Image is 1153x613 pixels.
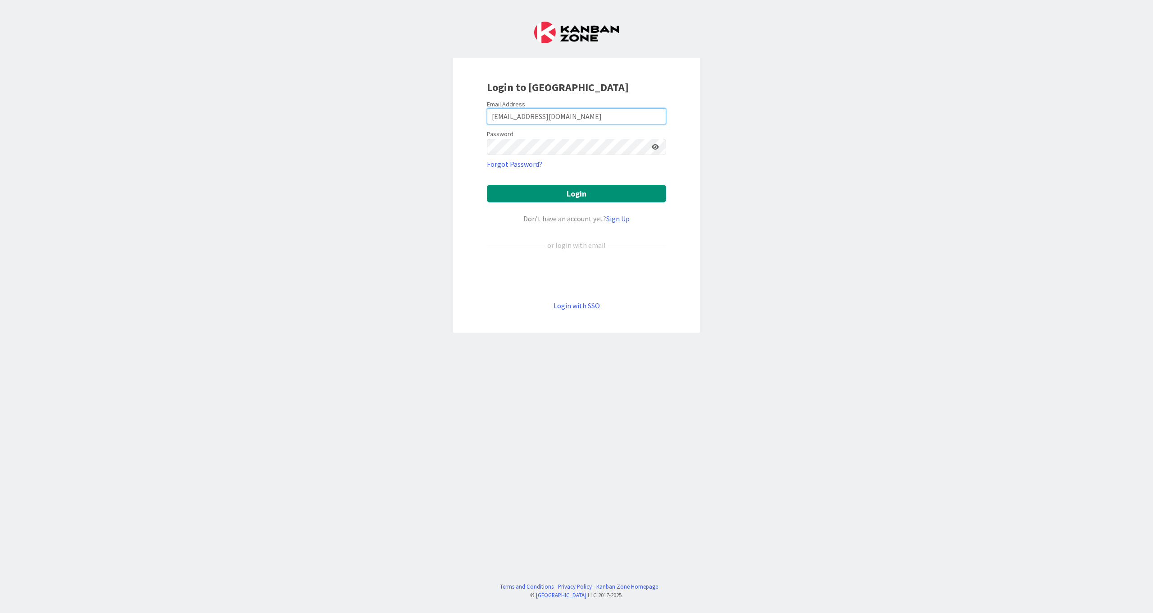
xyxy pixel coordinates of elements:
iframe: Sign in with Google Button [482,265,671,285]
a: Privacy Policy [558,582,592,591]
button: Login [487,185,666,202]
a: Sign Up [606,214,630,223]
a: [GEOGRAPHIC_DATA] [536,591,586,599]
a: Forgot Password? [487,159,542,169]
label: Email Address [487,100,525,108]
img: Kanban Zone [534,22,619,43]
b: Login to [GEOGRAPHIC_DATA] [487,80,629,94]
a: Login with SSO [554,301,600,310]
div: or login with email [545,240,608,251]
a: Terms and Conditions [500,582,554,591]
div: © LLC 2017- 2025 . [495,591,658,599]
div: Don’t have an account yet? [487,213,666,224]
label: Password [487,129,513,139]
a: Kanban Zone Homepage [596,582,658,591]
